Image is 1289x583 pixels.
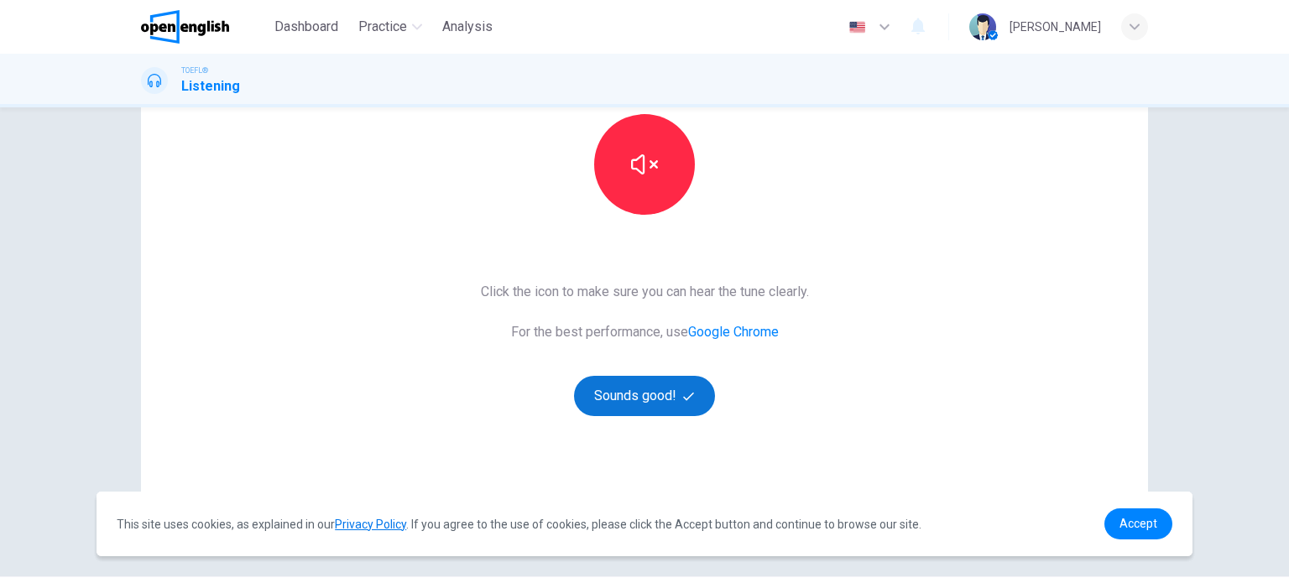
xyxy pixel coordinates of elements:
span: TOEFL® [181,65,208,76]
img: en [847,21,868,34]
a: OpenEnglish logo [141,10,268,44]
a: Privacy Policy [335,518,406,531]
h1: Listening [181,76,240,96]
span: Analysis [442,17,493,37]
div: [PERSON_NAME] [1010,17,1101,37]
span: Practice [358,17,407,37]
button: Analysis [436,12,499,42]
button: Dashboard [268,12,345,42]
span: For the best performance, use [481,322,809,342]
button: Practice [352,12,429,42]
img: OpenEnglish logo [141,10,229,44]
div: cookieconsent [97,492,1192,556]
span: Accept [1119,517,1157,530]
button: Sounds good! [574,376,715,416]
span: This site uses cookies, as explained in our . If you agree to the use of cookies, please click th... [117,518,921,531]
img: Profile picture [969,13,996,40]
span: Click the icon to make sure you can hear the tune clearly. [481,282,809,302]
span: Dashboard [274,17,338,37]
a: Google Chrome [688,324,779,340]
a: dismiss cookie message [1104,508,1172,539]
